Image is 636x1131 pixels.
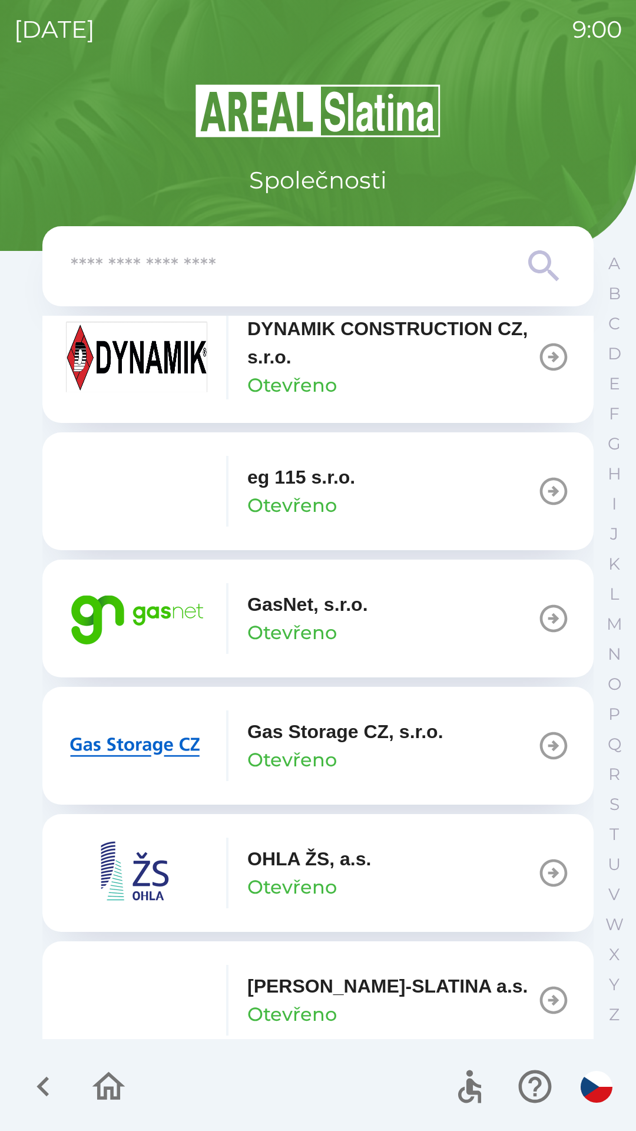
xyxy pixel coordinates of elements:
img: 9aa1c191-0426-4a03-845b-4981a011e109.jpeg [66,322,207,392]
p: Společnosti [249,163,387,198]
button: C [599,309,629,339]
button: DYNAMIK CONSTRUCTION CZ, s.r.o.Otevřeno [42,291,594,423]
button: V [599,879,629,910]
button: R [599,759,629,789]
button: eg 115 s.r.o.Otevřeno [42,432,594,550]
p: F [609,404,620,424]
p: Otevřeno [247,746,337,774]
button: A [599,249,629,279]
button: W [599,910,629,940]
p: L [609,584,619,604]
p: Y [609,974,620,995]
button: Q [599,729,629,759]
p: 9:00 [572,12,622,47]
p: H [608,464,621,484]
button: T [599,819,629,849]
p: DYNAMIK CONSTRUCTION CZ, s.r.o. [247,315,537,371]
p: [DATE] [14,12,95,47]
p: U [608,854,621,875]
button: S [599,789,629,819]
button: D [599,339,629,369]
button: O [599,669,629,699]
p: G [608,434,621,454]
p: D [608,343,621,364]
button: G [599,429,629,459]
p: O [608,674,621,695]
p: R [608,764,620,785]
p: [PERSON_NAME]-SLATINA a.s. [247,972,528,1000]
p: A [608,253,620,274]
button: Y [599,970,629,1000]
p: P [608,704,620,725]
p: Z [609,1004,620,1025]
p: Otevřeno [247,371,337,399]
p: OHLA ŽS, a.s. [247,845,371,873]
button: X [599,940,629,970]
p: E [609,373,620,394]
button: U [599,849,629,879]
p: Otevřeno [247,1000,337,1029]
button: J [599,519,629,549]
button: GasNet, s.r.o.Otevřeno [42,560,594,677]
button: I [599,489,629,519]
p: C [608,313,620,334]
img: cs flag [581,1071,612,1103]
p: Gas Storage CZ, s.r.o. [247,717,443,746]
p: S [609,794,620,815]
p: X [609,944,620,965]
button: E [599,369,629,399]
button: M [599,609,629,639]
button: K [599,549,629,579]
button: Z [599,1000,629,1030]
p: Otevřeno [247,619,337,647]
button: N [599,639,629,669]
p: J [610,524,618,544]
p: Otevřeno [247,491,337,520]
img: 1a4889b5-dc5b-4fa6-815e-e1339c265386.png [66,456,207,527]
p: B [608,283,621,304]
p: Otevřeno [247,873,337,901]
p: W [605,914,624,935]
button: P [599,699,629,729]
button: OHLA ŽS, a.s.Otevřeno [42,814,594,932]
p: I [612,494,617,514]
button: B [599,279,629,309]
p: N [608,644,621,664]
p: T [609,824,619,845]
p: GasNet, s.r.o. [247,590,368,619]
p: K [608,554,620,574]
button: Gas Storage CZ, s.r.o.Otevřeno [42,687,594,805]
button: F [599,399,629,429]
p: eg 115 s.r.o. [247,463,355,491]
img: Logo [42,82,594,139]
img: 2bd567fa-230c-43b3-b40d-8aef9e429395.png [66,710,207,781]
img: 95230cbc-907d-4dce-b6ee-20bf32430970.png [66,838,207,908]
p: Q [608,734,621,755]
img: 95bd5263-4d84-4234-8c68-46e365c669f1.png [66,583,207,654]
button: H [599,459,629,489]
button: [PERSON_NAME]-SLATINA a.s.Otevřeno [42,941,594,1059]
button: L [599,579,629,609]
p: V [608,884,620,905]
p: M [607,614,622,634]
img: e7973d4e-78b1-4a83-8dc1-9059164483d7.png [66,965,207,1036]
